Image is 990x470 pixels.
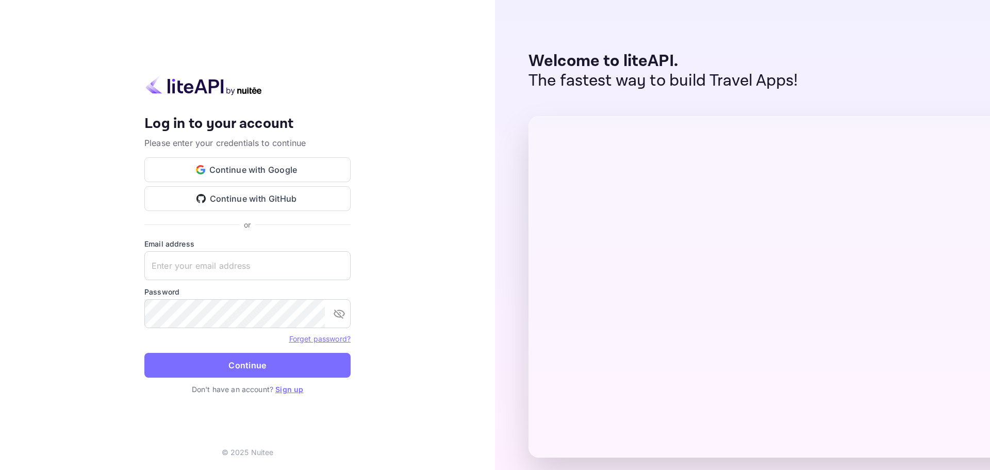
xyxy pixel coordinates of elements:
button: toggle password visibility [329,303,350,324]
a: Sign up [275,385,303,394]
p: or [244,219,251,230]
p: © 2025 Nuitee [222,447,274,458]
p: Please enter your credentials to continue [144,137,351,149]
h4: Log in to your account [144,115,351,133]
label: Email address [144,238,351,249]
button: Continue [144,353,351,378]
button: Continue with GitHub [144,186,351,211]
a: Forget password? [289,333,351,344]
a: Forget password? [289,334,351,343]
p: Don't have an account? [144,384,351,395]
img: liteapi [144,75,263,95]
label: Password [144,286,351,297]
p: The fastest way to build Travel Apps! [529,71,798,91]
p: Welcome to liteAPI. [529,52,798,71]
input: Enter your email address [144,251,351,280]
button: Continue with Google [144,157,351,182]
